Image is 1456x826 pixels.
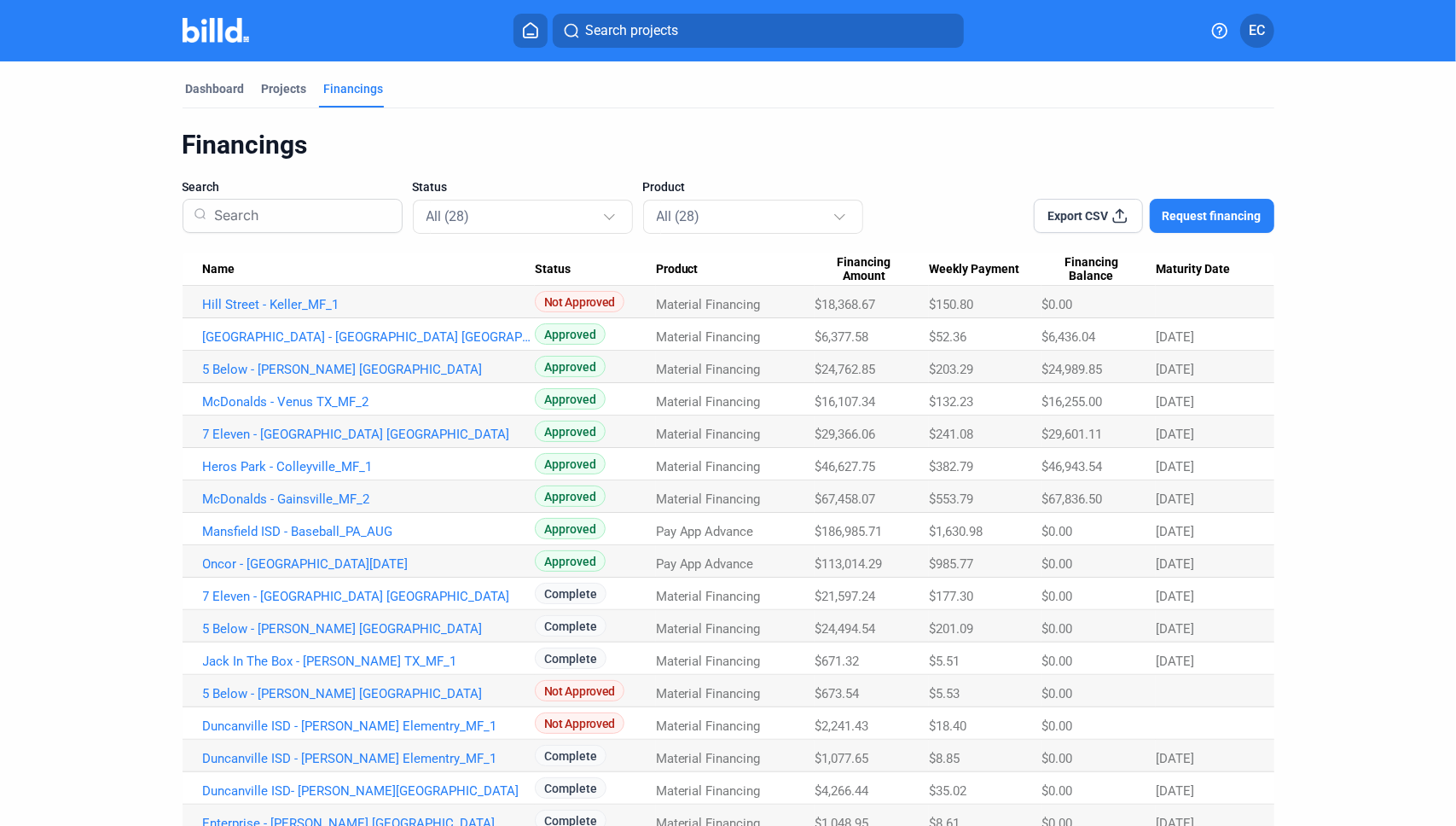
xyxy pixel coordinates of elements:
span: Status [535,262,571,277]
span: $5.51 [929,654,960,669]
span: Material Financing [656,686,761,701]
span: Material Financing [656,589,761,604]
div: Financing Amount [815,255,929,284]
span: Material Financing [656,654,761,669]
span: $1,630.98 [929,524,983,539]
span: $177.30 [929,589,973,604]
span: Complete [535,583,606,604]
span: Name [203,262,235,277]
span: $6,436.04 [1041,329,1095,345]
span: Weekly Payment [929,262,1019,277]
a: Duncanville ISD - [PERSON_NAME] Elementry_MF_1 [203,751,535,766]
div: Dashboard [186,80,245,97]
span: Material Financing [656,427,761,442]
span: $241.08 [929,427,973,442]
a: [GEOGRAPHIC_DATA] - [GEOGRAPHIC_DATA] [GEOGRAPHIC_DATA] [203,329,535,345]
span: Material Financing [656,751,761,766]
span: Material Financing [656,492,761,507]
span: $673.54 [815,686,859,701]
span: [DATE] [1156,654,1194,669]
span: $29,366.06 [815,427,875,442]
a: Jack In The Box - [PERSON_NAME] TX_MF_1 [203,654,535,669]
span: $21,597.24 [815,589,875,604]
a: Mansfield ISD - Baseball_PA_AUG [203,524,535,539]
span: $52.36 [929,329,966,345]
span: $0.00 [1041,524,1072,539]
span: $0.00 [1041,654,1072,669]
span: Financing Amount [815,255,914,284]
span: Material Financing [656,329,761,345]
span: $0.00 [1041,589,1072,604]
span: $24,494.54 [815,621,875,637]
span: Material Financing [656,394,761,410]
span: $113,014.29 [815,556,882,572]
mat-select-trigger: All (28) [426,208,470,224]
span: Product [643,178,686,195]
button: EC [1240,14,1274,48]
span: Approved [535,486,606,507]
span: [DATE] [1156,492,1194,507]
span: EC [1249,20,1265,41]
span: $553.79 [929,492,973,507]
span: $0.00 [1041,621,1072,637]
span: Material Financing [656,297,761,312]
div: Name [203,262,535,277]
input: Search [207,194,391,238]
span: Approved [535,518,606,539]
a: 5 Below - [PERSON_NAME] [GEOGRAPHIC_DATA] [203,686,535,701]
a: 7 Eleven - [GEOGRAPHIC_DATA] [GEOGRAPHIC_DATA] [203,427,535,442]
span: Export CSV [1047,207,1108,224]
span: $46,943.54 [1041,459,1102,474]
span: [DATE] [1156,524,1194,539]
span: $132.23 [929,394,973,410]
span: Status [413,178,448,195]
span: Search projects [585,20,678,41]
a: 7 Eleven - [GEOGRAPHIC_DATA] [GEOGRAPHIC_DATA] [203,589,535,604]
span: Complete [535,615,606,637]
div: Financings [183,129,1274,161]
span: $0.00 [1041,556,1072,572]
span: Complete [535,777,606,799]
span: $35.02 [929,783,966,799]
button: Request financing [1150,199,1274,233]
span: $150.80 [929,297,973,312]
span: $203.29 [929,362,973,377]
span: $67,836.50 [1041,492,1102,507]
span: Complete [535,745,606,766]
span: $6,377.58 [815,329,868,345]
span: Approved [535,453,606,474]
span: Search [183,178,220,195]
span: Material Financing [656,362,761,377]
span: $382.79 [929,459,973,474]
span: $671.32 [815,654,859,669]
span: $1,077.65 [815,751,868,766]
span: [DATE] [1156,394,1194,410]
span: [DATE] [1156,329,1194,345]
span: Approved [535,356,606,377]
span: Material Financing [656,783,761,799]
a: Heros Park - Colleyville_MF_1 [203,459,535,474]
a: 5 Below - [PERSON_NAME] [GEOGRAPHIC_DATA] [203,362,535,377]
span: $0.00 [1041,297,1072,312]
span: $24,762.85 [815,362,875,377]
div: Financing Balance [1041,255,1156,284]
a: 5 Below - [PERSON_NAME] [GEOGRAPHIC_DATA] [203,621,535,637]
span: $186,985.71 [815,524,882,539]
a: McDonalds - Venus TX_MF_2 [203,394,535,410]
span: Approved [535,388,606,410]
div: Product [656,262,815,277]
span: $24,989.85 [1041,362,1102,377]
span: [DATE] [1156,751,1194,766]
span: [DATE] [1156,589,1194,604]
span: Not Approved [535,291,624,312]
a: Duncanville ISD - [PERSON_NAME] Elementry_MF_1 [203,718,535,734]
span: Approved [535,323,606,345]
a: McDonalds - Gainsville_MF_2 [203,492,535,507]
span: Material Financing [656,459,761,474]
span: Not Approved [535,713,624,734]
span: $0.00 [1041,783,1072,799]
div: Maturity Date [1156,262,1253,277]
span: [DATE] [1156,621,1194,637]
span: $5.53 [929,686,960,701]
span: Not Approved [535,680,624,701]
